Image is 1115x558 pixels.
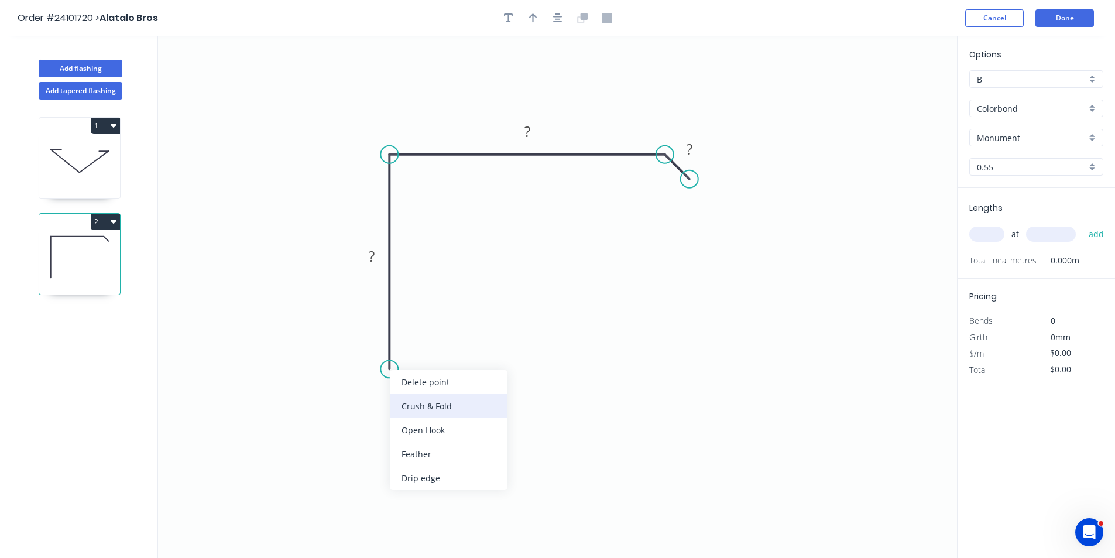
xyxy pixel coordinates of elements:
[369,247,375,266] tspan: ?
[1075,518,1103,546] iframe: Intercom live chat
[524,122,530,141] tspan: ?
[969,290,997,302] span: Pricing
[969,315,993,326] span: Bends
[100,11,158,25] span: Alatalo Bros
[390,418,507,442] div: Open Hook
[969,364,987,375] span: Total
[969,252,1037,269] span: Total lineal metres
[91,118,120,134] button: 1
[969,331,987,343] span: Girth
[390,394,507,418] div: Crush & Fold
[965,9,1024,27] button: Cancel
[1051,315,1055,326] span: 0
[969,49,1001,60] span: Options
[977,73,1086,85] input: Price level
[969,202,1003,214] span: Lengths
[39,82,122,100] button: Add tapered flashing
[390,370,507,394] div: Delete point
[1035,9,1094,27] button: Done
[1051,331,1071,343] span: 0mm
[977,102,1086,115] input: Material
[687,139,692,159] tspan: ?
[18,11,100,25] span: Order #24101720 >
[1037,252,1079,269] span: 0.000m
[390,442,507,466] div: Feather
[977,161,1086,173] input: Thickness
[977,132,1086,144] input: Colour
[91,214,120,230] button: 2
[1011,226,1019,242] span: at
[390,466,507,490] div: Drip edge
[969,348,984,359] span: $/m
[39,60,122,77] button: Add flashing
[158,36,957,558] svg: 0
[1083,224,1110,244] button: add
